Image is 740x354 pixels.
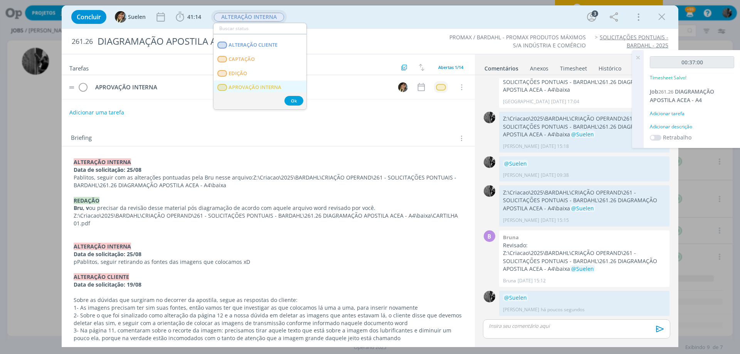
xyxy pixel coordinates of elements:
[115,11,126,23] img: S
[592,10,598,17] div: 3
[72,37,93,46] span: 261.26
[571,205,594,212] span: @Suelen
[650,88,714,104] a: Job261.26DIAGRAMAÇÃO APOSTILA ACEA - A4
[484,112,495,123] img: P
[503,115,666,138] p: Z:\Criacao\2025\BARDAHL\CRIAÇÃO OPERAND\261 - SOLICITAÇÕES PONTUAIS - BARDAHL\261.26 DIAGRAMAÇÃO ...
[650,88,714,104] span: DIAGRAMAÇÃO APOSTILA ACEA - A4
[503,189,666,212] p: Z:\Criacao\2025\BARDAHL\CRIAÇÃO OPERAND\261 - SOLICITAÇÕES PONTUAIS - BARDAHL\261.26 DIAGRAMAÇÃO ...
[214,23,306,34] input: Buscar status
[518,277,546,284] span: [DATE] 15:12
[419,64,424,71] img: arrow-down-up.svg
[600,34,668,49] a: SOLICITAÇÕES PONTUAIS - BARDAHL - 2025
[598,61,622,72] a: Histórico
[229,42,277,48] span: ALTERAÇÃO CLIENTE
[530,65,548,72] div: Anexos
[503,217,539,224] p: [PERSON_NAME]
[571,265,594,272] span: @Suelen
[541,306,585,313] span: há poucos segundos
[503,234,519,241] b: Bruna
[74,250,141,258] strong: Data de solicitação: 25/08
[229,70,247,77] span: EDIÇÃO
[585,11,598,23] button: 3
[229,56,255,62] span: CAPTAÇÃO
[650,123,734,130] div: Adicionar descrição
[398,82,408,92] img: S
[74,166,141,173] strong: Data de solicitação: 25/08
[541,143,569,150] span: [DATE] 15:18
[438,64,463,70] span: Abertas 1/14
[650,74,686,81] p: Timesheet Salvo!
[213,23,307,110] ul: ALTERAÇÃO INTERNA
[74,296,463,304] p: Sobre as dúvidas que surgiram no decorrer da apostila, segue as respostas do cliente:
[214,13,284,22] span: ALTERAÇÃO INTERNA
[69,106,124,119] button: Adicionar uma tarefa
[284,96,303,106] button: Ok
[71,10,106,24] button: Concluir
[503,143,539,150] p: [PERSON_NAME]
[77,14,101,20] span: Concluir
[658,88,673,95] span: 261.26
[62,5,678,347] div: dialog
[128,14,146,20] span: Suelen
[541,217,569,224] span: [DATE] 15:15
[71,133,92,143] span: Briefing
[74,174,458,189] span: Z:\Criacao\2025\BARDAHL\CRIAÇÃO OPERAND\261 - SOLICITAÇÕES PONTUAIS - BARDAHL\261.26 DIAGRAMAÇÃO ...
[74,158,131,166] strong: ALTERAÇÃO INTERNA
[504,294,527,301] span: @Suelen
[571,131,594,138] span: @Suelen
[504,160,527,167] span: @Suelen
[503,277,516,284] p: Bruna
[503,98,550,105] p: [GEOGRAPHIC_DATA]
[484,185,495,197] img: P
[663,133,691,141] label: Retrabalho
[503,249,666,273] p: Z:\Criacao\2025\BARDAHL\CRIAÇÃO OPERAND\261 - SOLICITAÇÕES PONTUAIS - BARDAHL\261.26 DIAGRAMAÇÃO ...
[69,63,89,72] span: Tarefas
[484,230,495,242] div: B
[74,312,463,327] p: 2- Sobre o que foi sinalizado como alteração da página 12 e a nossa dúvida em deletar as imagens ...
[74,204,463,212] p: ou precisar da revisão desse material pós diagramação de acordo com aquele arquivo word revisado ...
[74,212,463,227] p: Z:\Criacao\2025\BARDAHL\CRIAÇÃO OPERAND\261 - SOLICITAÇÕES PONTUAIS - BARDAHL\261.26 DIAGRAMAÇÃO ...
[187,13,201,20] span: 41:14
[74,258,463,266] p: pPablitos, seguir retirando as fontes das imagens que colocamos xD
[214,12,284,22] button: ALTERAÇÃO INTERNA
[484,61,519,72] a: Comentários
[74,327,463,342] p: 3- Na página 11, comentaram sobre o recorte da imagem: precisamos tirar aquele texto que está sob...
[174,11,203,23] button: 41:14
[92,82,391,92] div: APROVAÇÃO INTERNA
[74,204,89,211] strong: Bru, v
[229,84,281,91] span: APROVAÇÃO INTERNA
[74,197,99,204] strong: REDAÇÃO
[503,242,666,249] p: Revisado:
[74,243,131,250] strong: ALTERAÇÃO INTERNA
[69,86,74,89] img: drag-icon.svg
[74,304,463,312] p: 1- As imagens precisam ter sim suas fontes, então vamos ter que investigar as que colocamos lá um...
[484,156,495,168] img: P
[397,81,409,93] button: S
[551,98,579,105] span: [DATE] 17:04
[74,273,129,280] strong: ALTERAÇÃO CLIENTE
[449,34,586,49] a: PROMAX / BARDAHL - PROMAX PRODUTOS MÁXIMOS S/A INDÚSTRIA E COMÉRCIO
[650,110,734,117] div: Adicionar tarefa
[484,291,495,302] img: P
[503,70,666,94] p: Z:\Criacao\2025\BARDAHL\CRIAÇÃO OPERAND\261 - SOLICITAÇÕES PONTUAIS - BARDAHL\261.26 DIAGRAMAÇÃO ...
[541,172,569,179] span: [DATE] 09:38
[74,281,141,288] strong: Data de solicitação: 19/08
[560,61,587,72] a: Timesheet
[503,172,539,179] p: [PERSON_NAME]
[115,11,146,23] button: SSuelen
[503,306,539,313] p: [PERSON_NAME]
[74,174,463,189] p: Pablitos, seguir com as alterações pontuadas pela Bru nesse arquivo:
[94,32,417,51] div: DIAGRAMAÇÃO APOSTILA ACEA - A4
